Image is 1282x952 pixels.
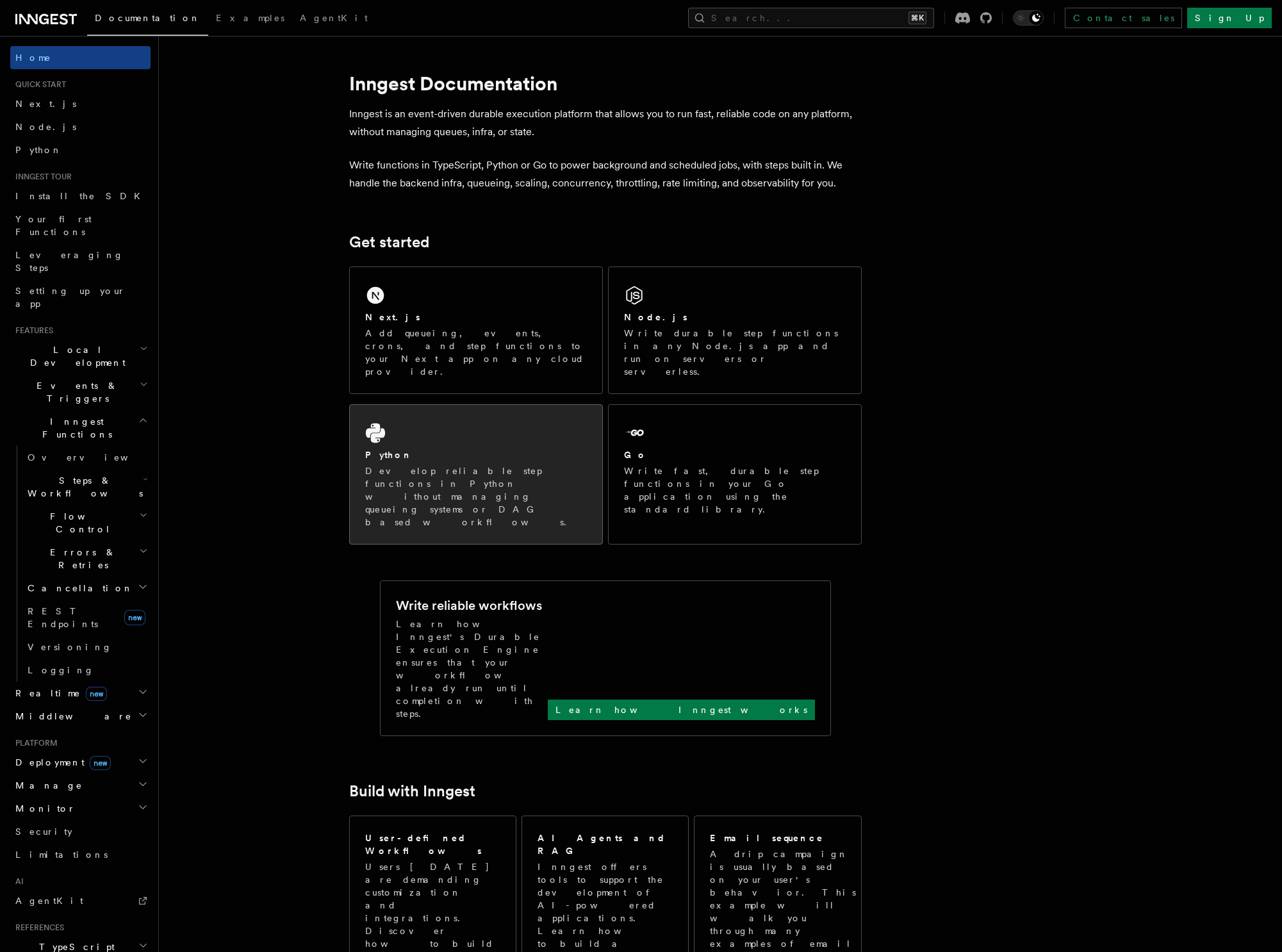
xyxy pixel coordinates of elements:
[22,600,151,636] a: REST Endpointsnew
[10,705,151,728] button: Middleware
[10,751,151,774] button: Deploymentnew
[10,243,151,279] a: Leveraging Steps
[608,267,862,394] a: Node.jsWrite durable step functions in any Node.js app and run on servers or serverless.
[10,338,151,374] button: Local Development
[22,636,151,659] a: Versioning
[10,779,83,792] span: Manage
[10,325,53,336] span: Features
[624,464,846,516] p: Write fast, durable step functions in your Go application using the standard library.
[10,682,151,705] button: Realtimenew
[15,214,92,237] span: Your first Functions
[15,849,108,860] span: Limitations
[10,185,151,208] a: Install the SDK
[349,404,603,545] a: PythonDevelop reliable step functions in Python without managing queueing systems or DAG based wo...
[28,665,94,675] span: Logging
[15,191,148,201] span: Install the SDK
[95,13,201,23] span: Documentation
[349,267,603,394] a: Next.jsAdd queueing, events, crons, and step functions to your Next app on any cloud provider.
[10,279,151,315] a: Setting up your app
[365,448,413,461] h2: Python
[22,505,151,541] button: Flow Control
[22,577,151,600] button: Cancellation
[292,4,375,35] a: AgentKit
[349,782,475,800] a: Build with Inngest
[10,172,72,182] span: Inngest tour
[22,510,139,536] span: Flow Control
[10,797,151,820] button: Monitor
[124,610,145,625] span: new
[710,832,824,844] h2: Email sequence
[15,826,72,837] span: Security
[1013,10,1044,26] button: Toggle dark mode
[10,710,132,723] span: Middleware
[28,452,160,463] span: Overview
[15,145,62,155] span: Python
[22,541,151,577] button: Errors & Retries
[22,546,139,571] span: Errors & Retries
[300,13,368,23] span: AgentKit
[608,404,862,545] a: GoWrite fast, durable step functions in your Go application using the standard library.
[624,311,687,324] h2: Node.js
[349,72,862,95] h1: Inngest Documentation
[10,446,151,682] div: Inngest Functions
[22,582,133,595] span: Cancellation
[208,4,292,35] a: Examples
[15,286,126,309] span: Setting up your app
[10,774,151,797] button: Manage
[22,474,143,500] span: Steps & Workflows
[86,687,107,701] span: new
[10,343,140,369] span: Local Development
[10,756,111,769] span: Deployment
[10,79,66,90] span: Quick start
[365,311,420,324] h2: Next.js
[10,687,107,700] span: Realtime
[555,703,807,716] p: Learn how Inngest works
[365,327,587,378] p: Add queueing, events, crons, and step functions to your Next app on any cloud provider.
[688,8,934,28] button: Search...⌘K
[10,889,151,912] a: AgentKit
[28,606,98,629] span: REST Endpoints
[10,820,151,843] a: Security
[1065,8,1182,28] a: Contact sales
[349,233,429,251] a: Get started
[624,327,846,378] p: Write durable step functions in any Node.js app and run on servers or serverless.
[10,843,151,866] a: Limitations
[396,596,542,614] h2: Write reliable workflows
[15,99,76,109] span: Next.js
[10,410,151,446] button: Inngest Functions
[22,659,151,682] a: Logging
[15,122,76,132] span: Node.js
[365,464,587,529] p: Develop reliable step functions in Python without managing queueing systems or DAG based workflows.
[15,51,51,64] span: Home
[1187,8,1272,28] a: Sign Up
[349,105,862,141] p: Inngest is an event-driven durable execution platform that allows you to run fast, reliable code ...
[22,446,151,469] a: Overview
[10,802,76,815] span: Monitor
[15,896,83,906] span: AgentKit
[10,92,151,115] a: Next.js
[28,642,112,652] span: Versioning
[90,756,111,770] span: new
[10,115,151,138] a: Node.js
[216,13,284,23] span: Examples
[15,250,124,273] span: Leveraging Steps
[10,208,151,243] a: Your first Functions
[365,832,500,857] h2: User-defined Workflows
[87,4,208,36] a: Documentation
[908,12,926,24] kbd: ⌘K
[396,618,548,720] p: Learn how Inngest's Durable Execution Engine ensures that your workflow already run until complet...
[22,469,151,505] button: Steps & Workflows
[10,876,24,887] span: AI
[538,832,675,857] h2: AI Agents and RAG
[10,379,140,405] span: Events & Triggers
[349,156,862,192] p: Write functions in TypeScript, Python or Go to power background and scheduled jobs, with steps bu...
[10,415,138,441] span: Inngest Functions
[10,46,151,69] a: Home
[10,738,58,748] span: Platform
[10,374,151,410] button: Events & Triggers
[10,138,151,161] a: Python
[10,923,64,933] span: References
[624,448,647,461] h2: Go
[548,700,815,720] a: Learn how Inngest works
